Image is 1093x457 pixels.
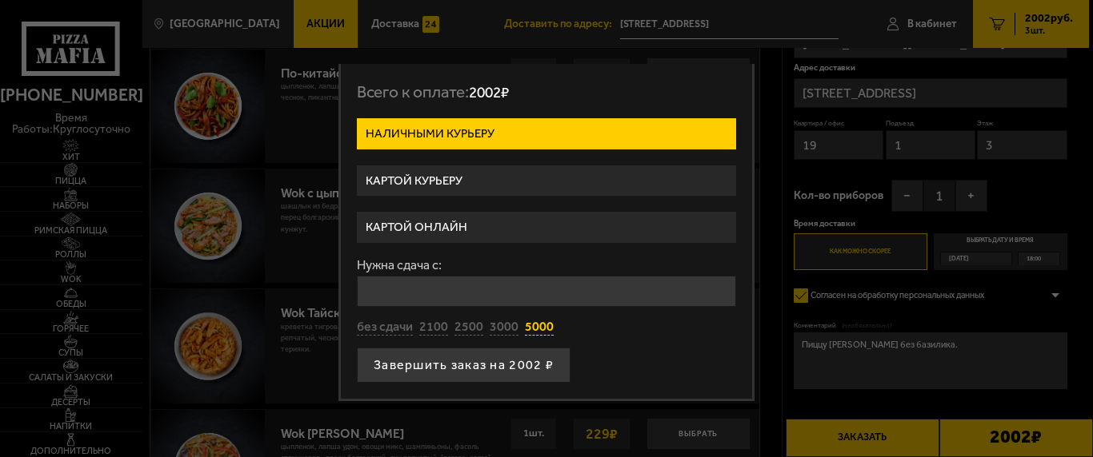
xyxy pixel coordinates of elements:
p: Всего к оплате: [357,82,736,102]
label: Картой онлайн [357,212,736,243]
label: Нужна сдача с: [357,259,736,272]
button: 5000 [525,319,554,336]
button: Завершить заказ на 2002 ₽ [357,348,571,383]
button: без сдачи [357,319,413,336]
button: 2100 [419,319,448,336]
h2: Оплата заказа [357,50,736,66]
label: Наличными курьеру [357,118,736,149]
span: 2002 ₽ [469,83,509,101]
button: 2500 [454,319,483,336]
button: 3000 [490,319,518,336]
label: Картой курьеру [357,165,736,197]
